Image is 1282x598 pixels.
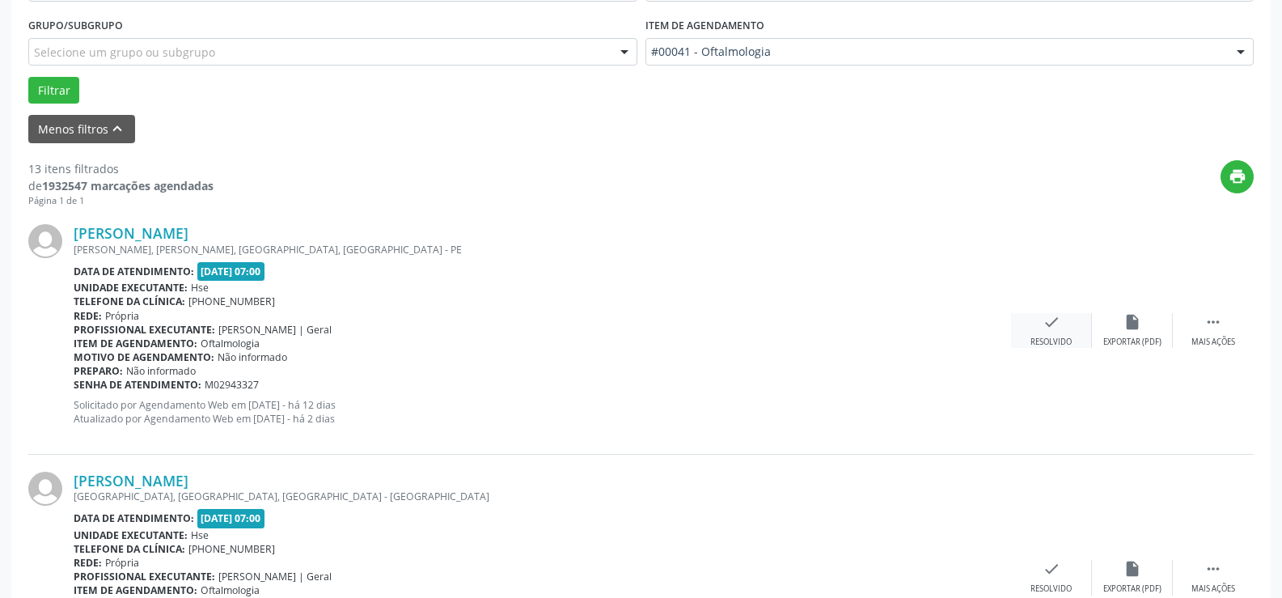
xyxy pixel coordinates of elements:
div: Resolvido [1030,337,1072,348]
b: Senha de atendimento: [74,378,201,392]
b: Unidade executante: [74,528,188,542]
span: [DATE] 07:00 [197,262,265,281]
span: #00041 - Oftalmologia [651,44,1221,60]
b: Item de agendamento: [74,337,197,350]
a: [PERSON_NAME] [74,472,188,490]
div: [GEOGRAPHIC_DATA], [GEOGRAPHIC_DATA], [GEOGRAPHIC_DATA] - [GEOGRAPHIC_DATA] [74,490,1011,503]
span: [PHONE_NUMBER] [188,542,275,556]
button: Filtrar [28,77,79,104]
i:  [1204,560,1222,578]
span: Hse [191,528,209,542]
span: Própria [105,309,139,323]
div: Página 1 de 1 [28,194,214,208]
span: Própria [105,556,139,570]
b: Telefone da clínica: [74,542,185,556]
p: Solicitado por Agendamento Web em [DATE] - há 12 dias Atualizado por Agendamento Web em [DATE] - ... [74,398,1011,426]
span: Oftalmologia [201,337,260,350]
b: Rede: [74,309,102,323]
strong: 1932547 marcações agendadas [42,178,214,193]
span: Selecione um grupo ou subgrupo [34,44,215,61]
span: Não informado [126,364,196,378]
span: Não informado [218,350,287,364]
b: Profissional executante: [74,570,215,583]
b: Unidade executante: [74,281,188,295]
button: Menos filtroskeyboard_arrow_up [28,115,135,143]
i: keyboard_arrow_up [108,120,126,138]
i:  [1204,313,1222,331]
b: Rede: [74,556,102,570]
span: [PHONE_NUMBER] [188,295,275,308]
span: M02943327 [205,378,259,392]
span: [DATE] 07:00 [197,509,265,528]
b: Motivo de agendamento: [74,350,214,364]
b: Preparo: [74,364,123,378]
i: insert_drive_file [1123,313,1141,331]
div: de [28,177,214,194]
img: img [28,472,62,506]
b: Item de agendamento: [74,583,197,597]
div: Resolvido [1030,583,1072,595]
img: img [28,224,62,258]
label: Item de agendamento [645,13,764,38]
i: check [1043,560,1060,578]
i: insert_drive_file [1123,560,1141,578]
span: Hse [191,281,209,295]
b: Telefone da clínica: [74,295,185,308]
i: print [1229,168,1246,185]
b: Data de atendimento: [74,265,194,278]
div: Exportar (PDF) [1103,583,1161,595]
span: [PERSON_NAME] | Geral [218,570,332,583]
div: Exportar (PDF) [1103,337,1161,348]
div: [PERSON_NAME], [PERSON_NAME], [GEOGRAPHIC_DATA], [GEOGRAPHIC_DATA] - PE [74,243,1011,257]
span: [PERSON_NAME] | Geral [218,323,332,337]
div: Mais ações [1191,337,1235,348]
div: 13 itens filtrados [28,160,214,177]
label: Grupo/Subgrupo [28,13,123,38]
i: check [1043,313,1060,331]
span: Oftalmologia [201,583,260,597]
b: Data de atendimento: [74,511,194,525]
div: Mais ações [1191,583,1235,595]
button: print [1221,160,1254,193]
b: Profissional executante: [74,323,215,337]
a: [PERSON_NAME] [74,224,188,242]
